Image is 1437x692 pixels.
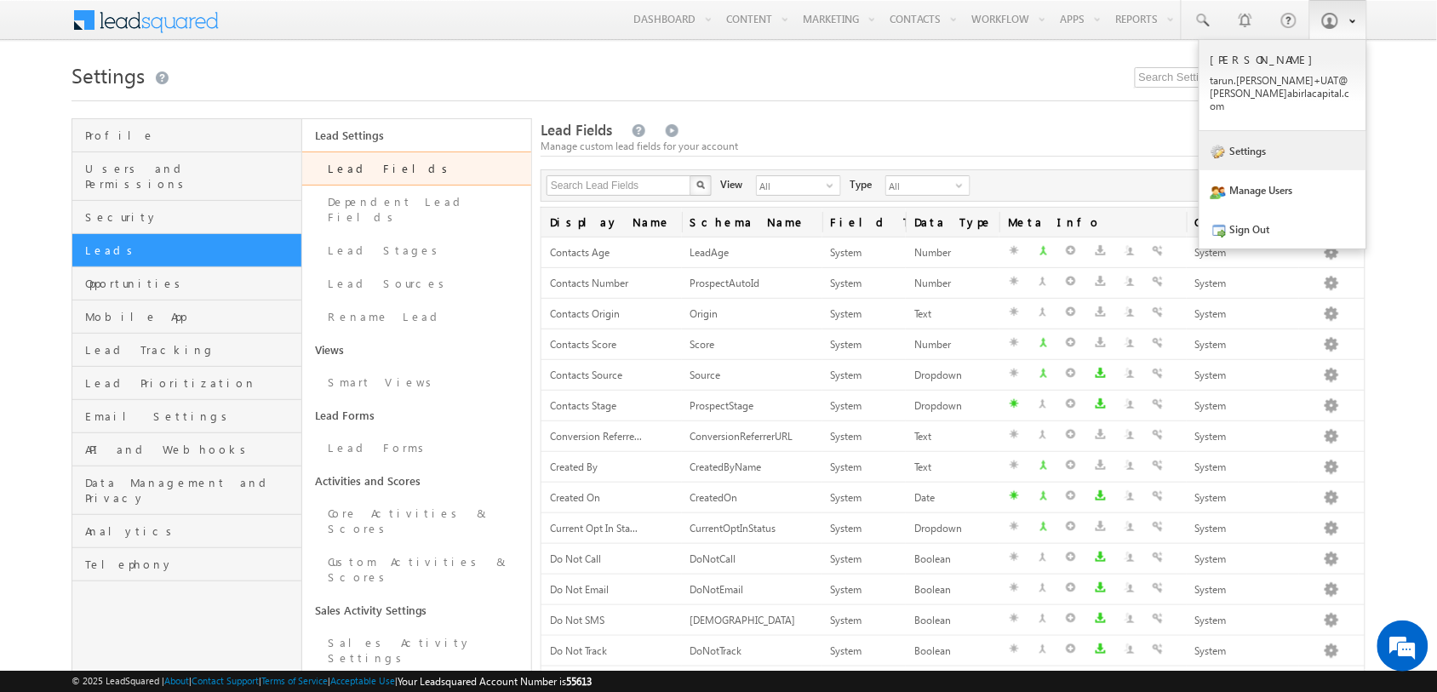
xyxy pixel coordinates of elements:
div: System [831,306,898,323]
div: DoNotTrack [690,643,814,661]
a: Lead Forms [302,432,531,465]
div: System [831,459,898,477]
span: select [956,180,970,191]
div: System [1195,275,1291,293]
div: System [831,489,898,507]
a: Users and Permissions [72,152,301,201]
div: Date [914,489,991,507]
span: Do Not SMS [550,614,604,626]
a: Sign Out [1199,209,1366,249]
span: Profile [85,128,296,143]
span: Display Name [541,208,682,237]
span: Data Management and Privacy [85,475,296,506]
div: Source [690,367,814,385]
span: Current Opt In Sta... [550,522,638,535]
span: Schema Name [682,208,822,237]
div: System [1195,643,1291,661]
div: Boolean [914,612,991,630]
div: CreatedOn [690,489,814,507]
span: Contacts Origin [550,307,620,320]
div: CreatedByName [690,459,814,477]
span: Data Type [906,208,999,237]
textarea: Type your message and hit 'Enter' [22,157,311,510]
span: Meta Info [999,208,1187,237]
span: All [886,176,956,195]
a: Contact Support [192,675,259,686]
a: About [164,675,189,686]
a: Profile [72,119,301,152]
div: Boolean [914,643,991,661]
a: Security [72,201,301,234]
a: Lead Prioritization [72,367,301,400]
div: System [1195,612,1291,630]
a: Views [302,334,531,366]
div: ProspectStage [690,397,814,415]
div: System [1195,244,1291,262]
div: System [831,612,898,630]
a: API and Webhooks [72,433,301,466]
a: Dependent Lead Fields [302,186,531,234]
div: Text [914,428,991,446]
a: Sales Activity Settings [302,626,531,675]
div: Chat with us now [89,89,286,112]
div: System [831,336,898,354]
div: View [720,175,742,192]
div: System [1195,489,1291,507]
div: Manage custom lead fields for your account [541,139,1365,154]
a: Lead Fields [302,152,531,186]
div: System [1195,520,1291,538]
div: [DEMOGRAPHIC_DATA] [690,612,814,630]
div: System [1195,397,1291,415]
a: Analytics [72,515,301,548]
div: System [1195,306,1291,323]
a: Smart Views [302,366,531,399]
a: Custom Activities & Scores [302,546,531,594]
div: System [1195,336,1291,354]
div: System [831,643,898,661]
p: tarun .[PERSON_NAME] +UAT@ [PERSON_NAME] abirl acapi tal.c om [1211,74,1355,112]
div: System [831,275,898,293]
div: DoNotCall [690,551,814,569]
span: Conversion Referre... [550,430,642,443]
div: System [831,581,898,599]
div: Boolean [914,551,991,569]
em: Start Chat [232,524,309,547]
div: Boolean [914,581,991,599]
div: System [1195,367,1291,385]
div: System [831,244,898,262]
span: Mobile App [85,309,296,324]
span: Do Not Call [550,552,601,565]
a: Lead Stages [302,234,531,267]
img: Search [696,180,705,189]
a: Core Activities & Scores [302,497,531,546]
a: Lead Settings [302,119,531,152]
a: Lead Sources [302,267,531,300]
div: Origin [690,306,814,323]
span: Analytics [85,523,296,539]
input: Search Settings [1135,67,1365,88]
div: System [831,397,898,415]
p: [PERSON_NAME] [1211,52,1355,66]
a: Sales Activity Settings [302,594,531,626]
div: System [1195,428,1291,446]
a: Terms of Service [261,675,328,686]
span: Lead Prioritization [85,375,296,391]
div: Minimize live chat window [279,9,320,49]
div: ConversionReferrerURL [690,428,814,446]
div: Number [914,336,991,354]
a: Activities and Scores [302,465,531,497]
span: Opportunities [85,276,296,291]
a: [PERSON_NAME] tarun.[PERSON_NAME]+UAT@[PERSON_NAME]abirlacapital.com [1199,40,1366,131]
span: Created On [550,491,600,504]
span: © 2025 LeadSquared | | | | | [72,673,592,689]
div: CurrentOptInStatus [690,520,814,538]
span: Contacts Age [550,246,610,259]
div: Number [914,244,991,262]
a: Acceptable Use [330,675,395,686]
div: System [831,551,898,569]
span: Field Type [822,208,907,237]
div: System [831,520,898,538]
img: d_60004797649_company_0_60004797649 [29,89,72,112]
span: Your Leadsquared Account Number is [398,675,592,688]
a: Manage Users [1199,170,1366,209]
